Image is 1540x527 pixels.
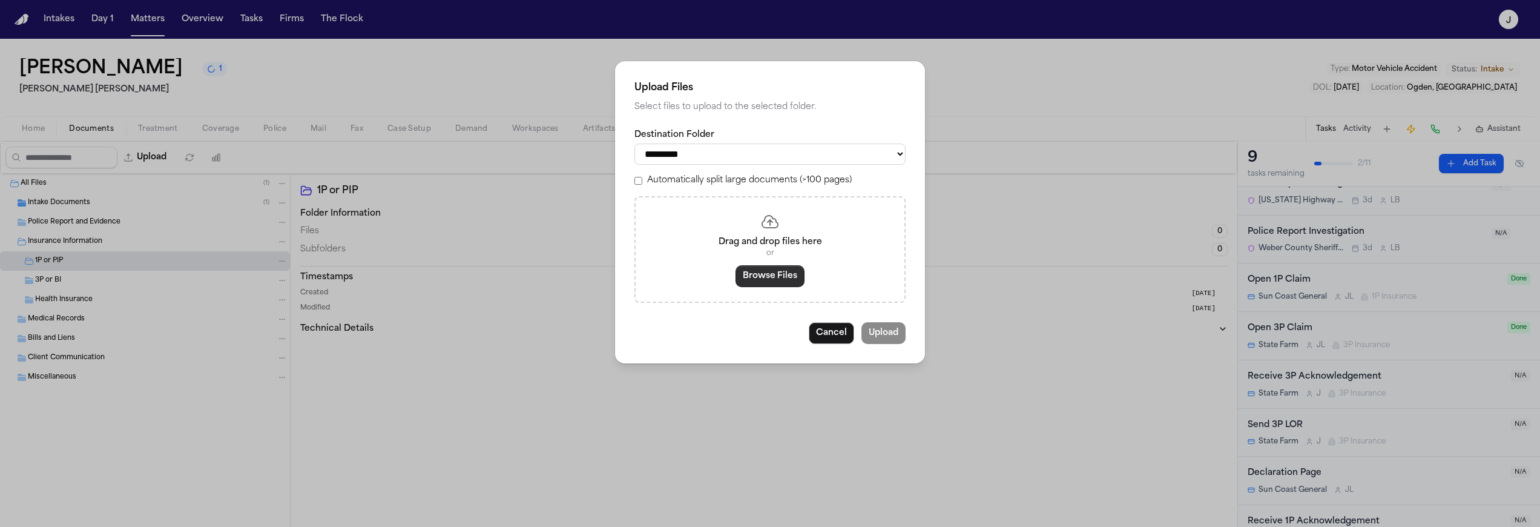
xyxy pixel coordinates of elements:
label: Automatically split large documents (>100 pages) [647,174,852,187]
button: Cancel [809,322,854,344]
label: Destination Folder [634,129,906,141]
h2: Upload Files [634,81,906,95]
p: or [650,248,890,258]
p: Select files to upload to the selected folder. [634,100,906,114]
button: Browse Files [735,265,805,287]
p: Drag and drop files here [650,236,890,248]
button: Upload [861,322,906,344]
